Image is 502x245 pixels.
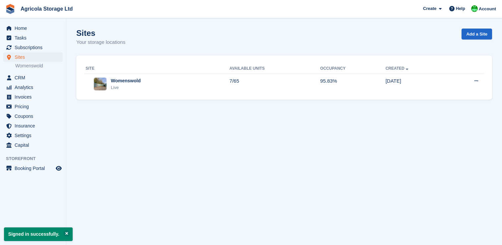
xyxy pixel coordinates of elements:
a: Womenswold [15,63,63,69]
a: Add a Site [462,29,492,40]
a: Agricola Storage Ltd [18,3,75,14]
span: Invoices [15,92,54,102]
a: menu [3,92,63,102]
span: Booking Portal [15,164,54,173]
div: Womenswold [111,77,141,84]
a: Created [386,66,410,71]
div: Live [111,84,141,91]
a: menu [3,24,63,33]
span: Help [456,5,465,12]
a: menu [3,121,63,130]
span: Account [479,6,496,12]
span: Subscriptions [15,43,54,52]
span: Tasks [15,33,54,42]
a: menu [3,52,63,62]
img: Image of Womenswold site [94,78,107,90]
span: Home [15,24,54,33]
th: Available Units [230,63,320,74]
span: Settings [15,131,54,140]
img: stora-icon-8386f47178a22dfd0bd8f6a31ec36ba5ce8667c1dd55bd0f319d3a0aa187defe.svg [5,4,15,14]
a: menu [3,33,63,42]
span: Coupons [15,112,54,121]
a: menu [3,164,63,173]
img: Tania Davies [471,5,478,12]
th: Site [84,63,230,74]
td: 7/65 [230,74,320,94]
p: Your storage locations [76,39,125,46]
h1: Sites [76,29,125,38]
span: Analytics [15,83,54,92]
a: menu [3,140,63,150]
span: Pricing [15,102,54,111]
a: Preview store [55,164,63,172]
a: menu [3,83,63,92]
span: Create [423,5,436,12]
span: Capital [15,140,54,150]
p: Signed in successfully. [4,227,73,241]
span: Insurance [15,121,54,130]
a: menu [3,112,63,121]
td: 95.83% [320,74,386,94]
a: menu [3,102,63,111]
span: Storefront [6,155,66,162]
th: Occupancy [320,63,386,74]
a: menu [3,43,63,52]
a: menu [3,131,63,140]
span: CRM [15,73,54,82]
td: [DATE] [386,74,448,94]
a: menu [3,73,63,82]
span: Sites [15,52,54,62]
